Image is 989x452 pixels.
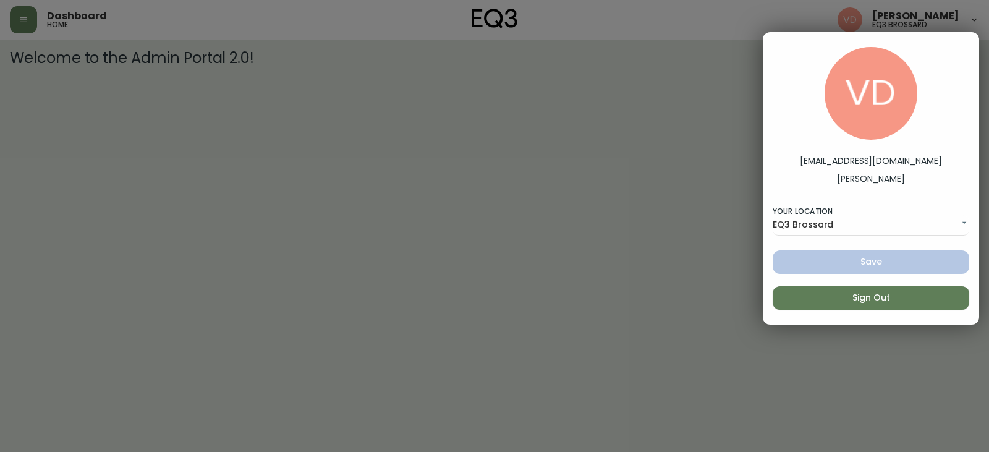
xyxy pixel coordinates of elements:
label: [EMAIL_ADDRESS][DOMAIN_NAME] [800,155,942,168]
span: Sign Out [783,290,959,305]
img: 34cbe8de67806989076631741e6a7c6b [825,47,917,140]
label: [PERSON_NAME] [837,173,904,185]
button: Sign Out [773,286,969,310]
div: EQ3 Brossard [773,215,969,236]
